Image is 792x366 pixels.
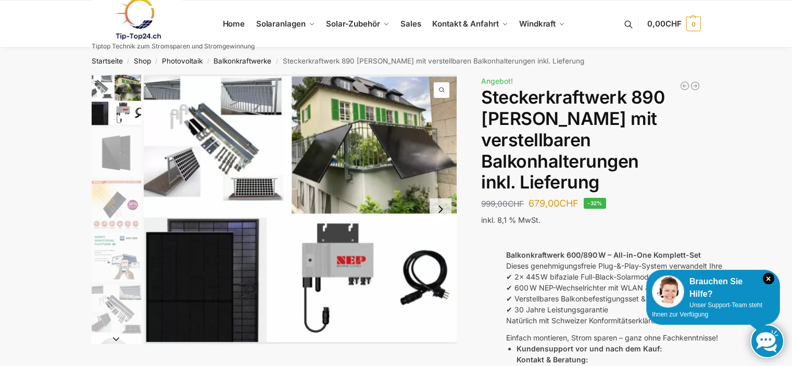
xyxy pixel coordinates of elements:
img: H2c172fe1dfc145729fae6a5890126e09w.jpg_960x960_39c920dd-527c-43d8-9d2f-57e1d41b5fed_1445x [92,232,141,282]
span: Solaranlagen [256,19,306,29]
span: Windkraft [519,19,556,29]
a: Kontakt & Anfahrt [428,1,512,47]
p: Tiptop Technik zum Stromsparen und Stromgewinnung [92,43,255,49]
span: Kontakt & Anfahrt [432,19,498,29]
a: Solar-Zubehör [322,1,394,47]
a: Balkonkraftwerke [213,57,271,65]
span: / [203,57,213,66]
span: Sales [400,19,421,29]
li: 5 / 10 [89,283,141,335]
bdi: 679,00 [529,198,579,209]
a: Solaranlagen [252,1,319,47]
span: / [123,57,134,66]
span: CHF [559,198,579,209]
span: 0 [686,17,701,31]
span: -32% [584,198,606,209]
a: Startseite [92,57,123,65]
img: Komplett mit Balkonhalterung [144,74,457,344]
img: Maysun [92,128,141,178]
span: Angebot! [481,77,513,85]
nav: Breadcrumb [73,47,719,74]
img: Aufstaenderung-Balkonkraftwerk_713x [92,284,141,334]
a: Photovoltaik [162,57,203,65]
li: 3 / 10 [89,179,141,231]
li: 4 / 10 [89,231,141,283]
a: Shop [134,57,151,65]
bdi: 999,00 [481,199,524,209]
li: 2 / 10 [89,127,141,179]
span: Unser Support-Team steht Ihnen zur Verfügung [652,301,762,318]
strong: Kundensupport vor und nach dem Kauf: [517,344,662,353]
span: Solar-Zubehör [326,19,380,29]
button: Next slide [92,334,141,344]
h1: Steckerkraftwerk 890 [PERSON_NAME] mit verstellbaren Balkonhalterungen inkl. Lieferung [481,87,700,193]
button: Next slide [430,198,451,220]
img: Customer service [652,275,684,308]
strong: Balkonkraftwerk 600/890 W – All-in-One Komplett-Set [506,250,701,259]
a: 860 Watt Komplett mit BalkonhalterungKomplett mit Balkonhalterung [144,74,457,344]
span: CHF [665,19,682,29]
a: Balkonkraftwerk 445/600 Watt Bificial [690,81,700,91]
a: 0,00CHF 0 [647,8,700,40]
li: 1 / 10 [89,74,141,127]
span: / [151,57,162,66]
a: Windkraft [515,1,570,47]
img: Komplett mit Balkonhalterung [92,74,141,125]
li: 1 / 10 [144,74,457,344]
span: inkl. 8,1 % MwSt. [481,216,540,224]
i: Schließen [763,273,774,284]
a: 890/600 Watt bificiales Balkonkraftwerk mit 1 kWh smarten Speicher [680,81,690,91]
span: / [271,57,282,66]
a: Sales [396,1,425,47]
span: CHF [508,199,524,209]
div: Brauchen Sie Hilfe? [652,275,774,300]
img: Bificial 30 % mehr Leistung [92,180,141,230]
span: 0,00 [647,19,681,29]
strong: Kontakt & Beratung: [517,355,588,364]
